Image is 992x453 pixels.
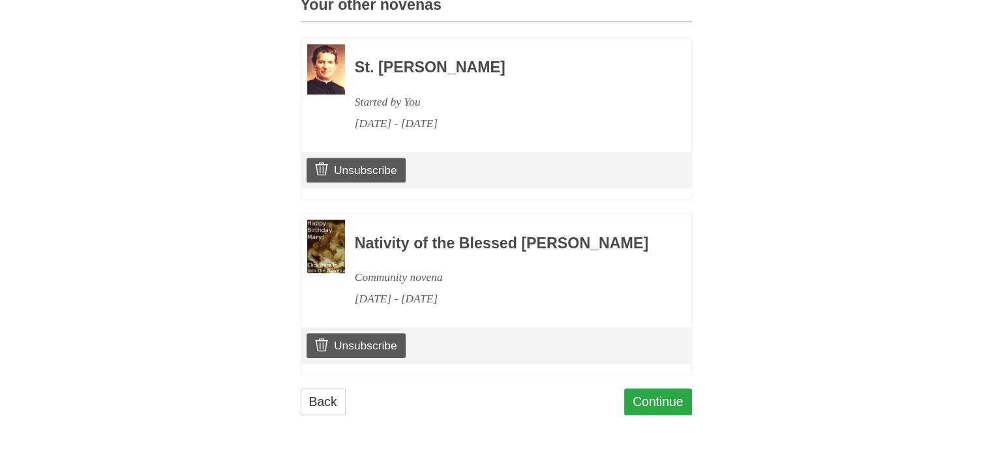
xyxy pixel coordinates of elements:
[307,158,405,183] a: Unsubscribe
[355,288,656,310] div: [DATE] - [DATE]
[355,113,656,134] div: [DATE] - [DATE]
[301,388,346,415] a: Back
[307,333,405,358] a: Unsubscribe
[624,388,692,415] a: Continue
[307,220,345,273] img: Novena image
[355,267,656,288] div: Community novena
[355,91,656,113] div: Started by You
[355,235,656,252] h3: Nativity of the Blessed [PERSON_NAME]
[355,59,656,76] h3: St. [PERSON_NAME]
[307,44,345,95] img: Novena image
